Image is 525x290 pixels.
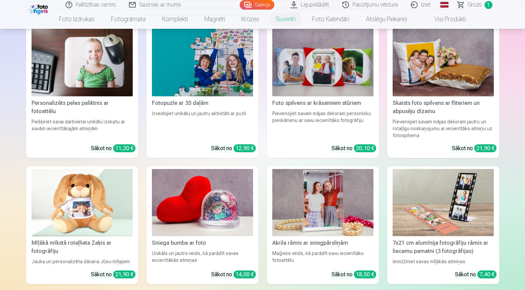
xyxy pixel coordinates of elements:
span: 1 [485,1,492,9]
a: Komplekti [154,10,196,29]
img: 7x21 cm alumīnija fotogrāfiju rāmis ar liecamu pamatni (3 fotogrāfijas) [393,169,494,237]
a: Personalizēts peles paliktnis ar fotoattēluPersonalizēts peles paliktnis ar fotoattēluPiešķiriet ... [26,26,138,158]
a: Krūzes [233,10,267,29]
div: Sākot no [455,270,497,279]
div: Piešķiriet savai darbvietai unikālu izskatu ar savām iecienītākajām atmiņām [29,118,135,139]
img: Foto spilvens ar krāsainiem stūriem [272,29,373,96]
img: Akrila rāmis ar sniegpārsliņām [272,169,373,237]
div: Sākot no [91,144,135,153]
a: Sniega bumba ar fotoSniega bumba ar fotoUnikāls un jautrs veids, kā parādīt savas iecienītākās at... [146,166,259,285]
a: Fotopuzle ar 35 daļāmFotopuzle ar 35 daļāmIzveidojiet unikālu un jautru aktivitāti ar puzliSākot ... [146,26,259,158]
div: Skaists foto spilvens ar fliteriem un abpusēju dizainu [390,99,497,116]
div: Personalizēts peles paliktnis ar fotoattēlu [29,99,135,116]
div: 12,90 € [234,144,256,152]
a: Atslēgu piekariņi [358,10,415,29]
img: Fotopuzle ar 35 daļām [152,29,253,96]
div: Jauka un personalizēta dāvana Jūsu mīļajiem [29,258,135,265]
div: Maģisks veids, kā parādīt savu iecienītāko fotoattēlu [270,250,376,265]
span: Grozs [468,1,482,9]
img: /fa1 [29,3,50,14]
a: Foto izdrukas [51,10,103,29]
a: 7x21 cm alumīnija fotogrāfiju rāmis ar liecamu pamatni (3 fotogrāfijas)7x21 cm alumīnija fotogrāf... [387,166,499,285]
a: Visi produkti [415,10,474,29]
div: 21,90 € [474,144,497,152]
a: Akrila rāmis ar sniegpārsliņāmAkrila rāmis ar sniegpārsliņāmMaģisks veids, kā parādīt savu iecien... [267,166,379,285]
div: Pievienojiet savam mājas dekoram jautru un rotaļīgu noskaņojumu ar iecienītāko atmiņu uz fotospil... [390,118,497,139]
div: Sākot no [332,144,376,153]
img: Personalizēts peles paliktnis ar fotoattēlu [32,29,133,96]
div: Sākot no [211,270,256,279]
img: Sniega bumba ar foto [152,169,253,237]
div: Foto spilvens ar krāsainiem stūriem [270,99,376,107]
div: 11,20 € [113,144,135,152]
a: Suvenīri [267,10,304,29]
a: Foto spilvens ar krāsainiem stūriemFoto spilvens ar krāsainiem stūriemPievienojiet savam mājas de... [267,26,379,158]
a: Mīļākā mīkstā rotaļlieta Zaķis ar fotogrāfijuMīļākā mīkstā rotaļlieta Zaķis ar fotogrāfijuJauka u... [26,166,138,285]
div: Sākot no [211,144,256,153]
a: Foto kalendāri [304,10,358,29]
a: Magnēti [196,10,233,29]
div: Pievienojiet savam mājas dekoram personisku pieskārienu ar savu iecienītāko fotogrāfiju [270,110,376,139]
div: Fotopuzle ar 35 daļām [149,99,256,107]
a: Fotogrāmata [103,10,154,29]
div: 20,10 € [354,144,376,152]
div: Sākot no [332,270,376,279]
div: Izveidojiet unikālu un jautru aktivitāti ar puzli [149,110,256,139]
div: 18,50 € [354,270,376,278]
div: Sniega bumba ar foto [149,239,256,247]
div: 14,00 € [234,270,256,278]
div: Akrila rāmis ar sniegpārsliņām [270,239,376,247]
div: Mīļākā mīkstā rotaļlieta Zaķis ar fotogrāfiju [29,239,135,255]
div: 21,90 € [113,270,135,278]
div: Sākot no [91,270,135,279]
div: Sākot no [452,144,497,153]
img: Skaists foto spilvens ar fliteriem un abpusēju dizainu [393,29,494,96]
div: Unikāls un jautrs veids, kā parādīt savas iecienītākās atmiņas [149,250,256,265]
div: Iemūžiniet savas mīļākās atmiņas [390,258,497,265]
img: Mīļākā mīkstā rotaļlieta Zaķis ar fotogrāfiju [32,169,133,237]
div: 7,40 € [477,270,497,278]
div: 7x21 cm alumīnija fotogrāfiju rāmis ar liecamu pamatni (3 fotogrāfijas) [390,239,497,255]
a: Skaists foto spilvens ar fliteriem un abpusēju dizainuSkaists foto spilvens ar fliteriem un abpus... [387,26,499,158]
